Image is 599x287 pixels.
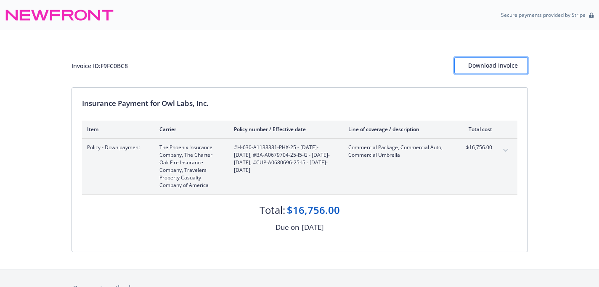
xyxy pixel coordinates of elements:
[454,57,528,74] button: Download Invoice
[82,139,517,194] div: Policy - Down paymentThe Phoenix Insurance Company, The Charter Oak Fire Insurance Company, Trave...
[234,144,335,174] span: #H-630-A1138381-PHX-25 - [DATE]-[DATE], #BA-A0679704-25-I5-G - [DATE]-[DATE], #CUP-A0680696-25-I5...
[87,144,146,151] span: Policy - Down payment
[260,203,285,217] div: Total:
[499,144,512,157] button: expand content
[276,222,299,233] div: Due on
[348,126,447,133] div: Line of coverage / description
[159,126,220,133] div: Carrier
[461,126,492,133] div: Total cost
[159,144,220,189] span: The Phoenix Insurance Company, The Charter Oak Fire Insurance Company, Travelers Property Casualt...
[302,222,324,233] div: [DATE]
[348,144,447,159] span: Commercial Package, Commercial Auto, Commercial Umbrella
[72,61,128,70] div: Invoice ID: F9FC0BC8
[468,58,514,74] div: Download Invoice
[501,11,586,18] p: Secure payments provided by Stripe
[82,98,517,109] div: Insurance Payment for Owl Labs, Inc.
[234,126,335,133] div: Policy number / Effective date
[287,203,340,217] div: $16,756.00
[461,144,492,151] span: $16,756.00
[87,126,146,133] div: Item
